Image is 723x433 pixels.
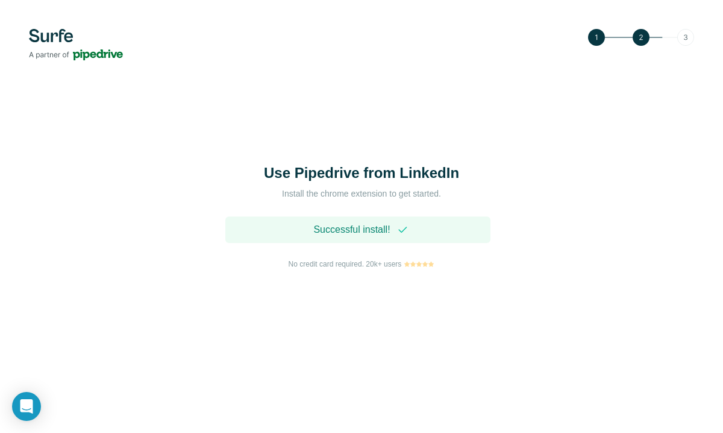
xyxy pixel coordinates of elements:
p: Install the chrome extension to get started. [241,188,482,200]
h1: Use Pipedrive from LinkedIn [241,163,482,183]
span: No credit card required. 20k+ users [289,259,402,270]
img: Surfe's logo [29,29,123,60]
img: Step 2 [588,29,694,46]
span: Successful install! [313,223,390,237]
div: Open Intercom Messenger [12,392,41,421]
